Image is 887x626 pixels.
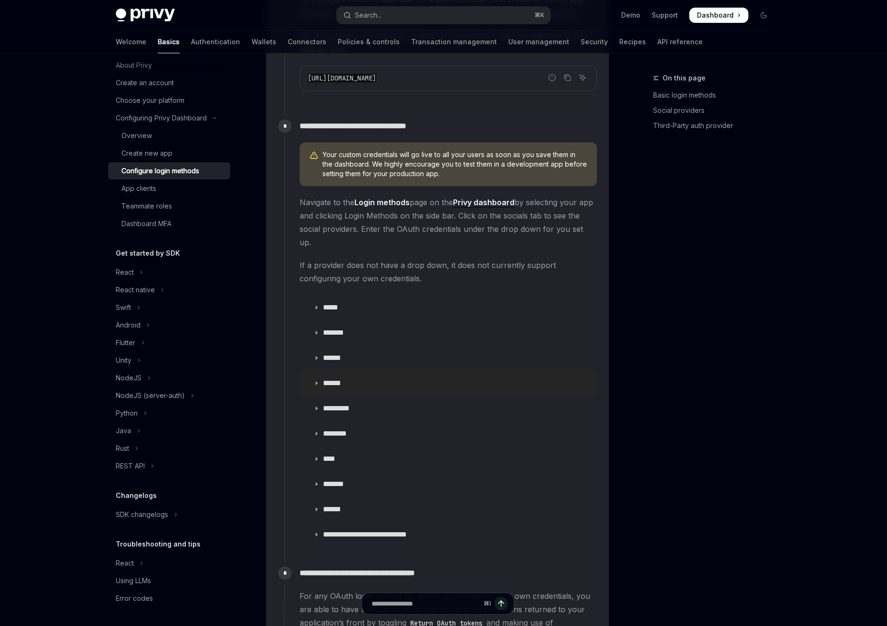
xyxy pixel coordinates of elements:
[108,299,230,316] button: Toggle Swift section
[116,95,184,106] div: Choose your platform
[355,10,382,21] div: Search...
[116,443,129,454] div: Rust
[338,30,400,53] a: Policies & controls
[116,372,141,384] div: NodeJS
[657,30,703,53] a: API reference
[116,337,135,348] div: Flutter
[108,440,230,457] button: Toggle Rust section
[300,258,597,285] span: If a provider does not have a drop down, it does not currently support configuring your own crede...
[121,200,172,212] div: Teammate roles
[561,71,574,84] button: Copy the contents from the code block
[108,145,230,162] a: Create new app
[323,150,587,179] span: Your custom credentials will go live to all your users as soon as you save them in the dashboard....
[337,7,550,24] button: Open search
[108,457,230,475] button: Toggle REST API section
[108,92,230,109] a: Choose your platform
[108,109,230,127] button: Toggle Configuring Privy Dashboard section
[116,425,131,437] div: Java
[108,264,230,281] button: Toggle React section
[354,198,410,207] strong: Login methods
[108,215,230,232] a: Dashboard MFA
[663,72,706,84] span: On this page
[116,575,151,586] div: Using LLMs
[288,30,326,53] a: Connectors
[300,196,597,249] span: Navigate to the page on the by selecting your app and clicking Login Methods on the side bar. Cli...
[116,538,201,550] h5: Troubleshooting and tips
[108,422,230,439] button: Toggle Java section
[756,8,771,23] button: Toggle dark mode
[108,352,230,369] button: Toggle Unity section
[116,407,138,419] div: Python
[494,597,508,610] button: Send message
[534,11,544,19] span: ⌘ K
[116,77,174,89] div: Create an account
[116,112,207,124] div: Configuring Privy Dashboard
[108,334,230,351] button: Toggle Flutter section
[116,302,131,313] div: Swift
[108,198,230,215] a: Teammate roles
[619,30,646,53] a: Recipes
[121,218,171,229] div: Dashboard MFA
[581,30,608,53] a: Security
[116,9,175,22] img: dark logo
[108,506,230,523] button: Toggle SDK changelogs section
[116,30,146,53] a: Welcome
[108,281,230,298] button: Toggle React native section
[116,248,180,259] h5: Get started by SDK
[121,165,199,177] div: Configure login methods
[108,405,230,422] button: Toggle Python section
[116,509,168,520] div: SDK changelogs
[116,557,134,569] div: React
[108,572,230,589] a: Using LLMs
[108,162,230,179] a: Configure login methods
[653,118,779,133] a: Third-Party auth provider
[372,593,480,614] input: Ask a question...
[621,10,640,20] a: Demo
[116,593,153,604] div: Error codes
[108,180,230,197] a: App clients
[116,390,185,401] div: NodeJS (server-auth)
[576,71,589,84] button: Ask AI
[191,30,240,53] a: Authentication
[689,8,748,23] a: Dashboard
[108,387,230,404] button: Toggle NodeJS (server-auth) section
[108,369,230,387] button: Toggle NodeJS section
[116,460,145,472] div: REST API
[121,183,156,194] div: App clients
[116,319,141,331] div: Android
[411,30,497,53] a: Transaction management
[252,30,276,53] a: Wallets
[121,148,172,159] div: Create new app
[116,490,157,501] h5: Changelogs
[108,127,230,144] a: Overview
[453,198,514,208] a: Privy dashboard
[108,317,230,334] button: Toggle Android section
[308,74,376,82] span: [URL][DOMAIN_NAME]
[116,355,131,366] div: Unity
[108,590,230,607] a: Error codes
[508,30,569,53] a: User management
[653,103,779,118] a: Social providers
[158,30,180,53] a: Basics
[108,74,230,91] a: Create an account
[116,267,134,278] div: React
[116,284,155,296] div: React native
[546,71,558,84] button: Report incorrect code
[121,130,152,141] div: Overview
[108,555,230,572] button: Toggle React section
[653,88,779,103] a: Basic login methods
[309,151,319,160] svg: Warning
[652,10,678,20] a: Support
[697,10,734,20] span: Dashboard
